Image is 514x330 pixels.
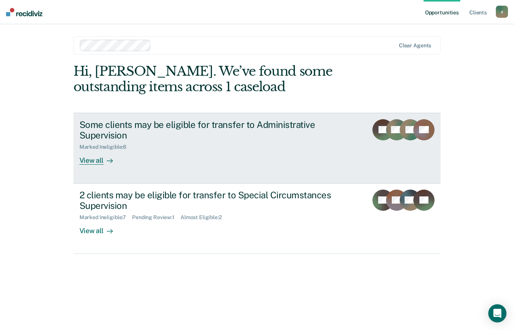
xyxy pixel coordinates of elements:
[496,6,508,18] button: d
[79,214,132,221] div: Marked Ineligible : 7
[73,184,441,254] a: 2 clients may be eligible for transfer to Special Circumstances SupervisionMarked Ineligible:7Pen...
[79,221,122,235] div: View all
[79,190,345,212] div: 2 clients may be eligible for transfer to Special Circumstances Supervision
[399,42,431,49] div: Clear agents
[79,144,132,150] div: Marked Ineligible : 6
[73,113,441,184] a: Some clients may be eligible for transfer to Administrative SupervisionMarked Ineligible:6View all
[6,8,42,16] img: Recidiviz
[132,214,181,221] div: Pending Review : 1
[79,150,122,165] div: View all
[79,119,345,141] div: Some clients may be eligible for transfer to Administrative Supervision
[181,214,228,221] div: Almost Eligible : 2
[73,64,367,95] div: Hi, [PERSON_NAME]. We’ve found some outstanding items across 1 caseload
[488,304,506,322] div: Open Intercom Messenger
